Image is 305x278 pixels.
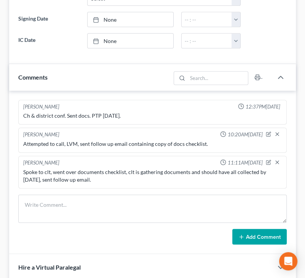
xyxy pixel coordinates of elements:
[23,159,59,167] div: [PERSON_NAME]
[88,12,173,27] a: None
[228,131,263,138] span: 10:20AM[DATE]
[18,73,48,81] span: Comments
[228,159,263,166] span: 11:11AM[DATE]
[18,264,81,271] span: Hire a Virtual Paralegal
[182,34,232,48] input: -- : --
[23,140,282,148] div: Attempted to call, LVM, sent follow up email containing copy of docs checklist.
[182,12,232,27] input: -- : --
[279,252,297,270] div: Open Intercom Messenger
[88,34,173,48] a: None
[14,33,83,48] label: IC Date
[23,103,59,110] div: [PERSON_NAME]
[23,112,282,120] div: Ch & district conf. Sent docs. PTP [DATE].
[14,12,83,27] label: Signing Date
[188,72,248,85] input: Search...
[246,103,280,110] span: 12:37PM[DATE]
[232,229,287,245] button: Add Comment
[23,168,282,184] div: Spoke to clt, went over documents checklist, clt is gathering documents and should have all colle...
[23,131,59,139] div: [PERSON_NAME]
